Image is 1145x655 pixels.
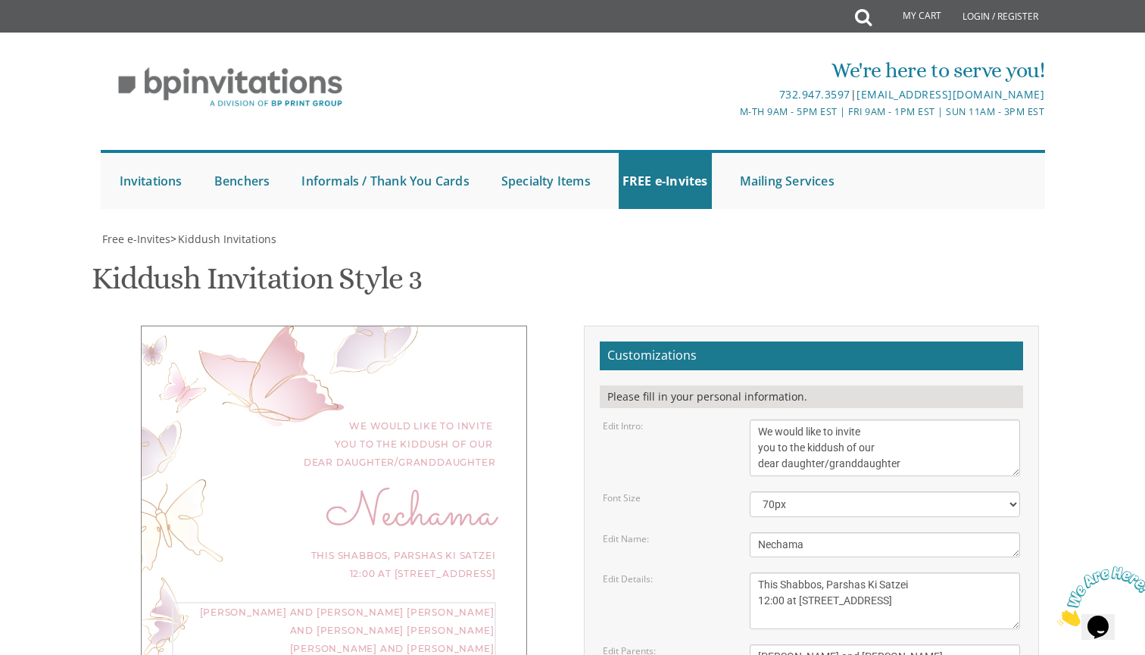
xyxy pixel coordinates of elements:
a: 732.947.3597 [779,87,850,101]
label: Edit Name: [603,532,649,545]
a: Invitations [116,153,186,209]
textarea: We would like to invite you to the kiddush of our dear daughter/granddaughter [750,420,1021,476]
h2: Customizations [600,342,1023,370]
span: > [170,232,276,246]
label: Font Size [603,491,641,504]
a: [EMAIL_ADDRESS][DOMAIN_NAME] [856,87,1044,101]
div: Nechama [172,506,496,524]
div: M-Th 9am - 5pm EST | Fri 9am - 1pm EST | Sun 11am - 3pm EST [416,104,1044,120]
a: Mailing Services [736,153,838,209]
a: Informals / Thank You Cards [298,153,473,209]
textarea: This Shabbos, Parshas Vayigash at our home [STREET_ADDRESS] [750,572,1021,629]
h1: Kiddush Invitation Style 3 [92,262,422,307]
iframe: chat widget [1051,560,1145,632]
a: Kiddush Invitations [176,232,276,246]
span: Kiddush Invitations [178,232,276,246]
a: FREE e-Invites [619,153,712,209]
label: Edit Details: [603,572,653,585]
textarea: Nechama [750,532,1021,557]
div: | [416,86,1044,104]
img: Chat attention grabber [6,6,100,66]
a: My Cart [870,2,952,32]
div: We're here to serve you! [416,55,1044,86]
div: This Shabbos, Parshas Ki Satzei 12:00 at [STREET_ADDRESS] [172,547,496,583]
label: Edit Intro: [603,420,643,432]
a: Free e-Invites [101,232,170,246]
div: Please fill in your personal information. [600,385,1023,408]
a: Specialty Items [498,153,594,209]
img: BP Invitation Loft [101,56,360,119]
a: Benchers [211,153,274,209]
div: We would like to invite you to the kiddush of our dear daughter/granddaughter [172,417,496,472]
span: Free e-Invites [102,232,170,246]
